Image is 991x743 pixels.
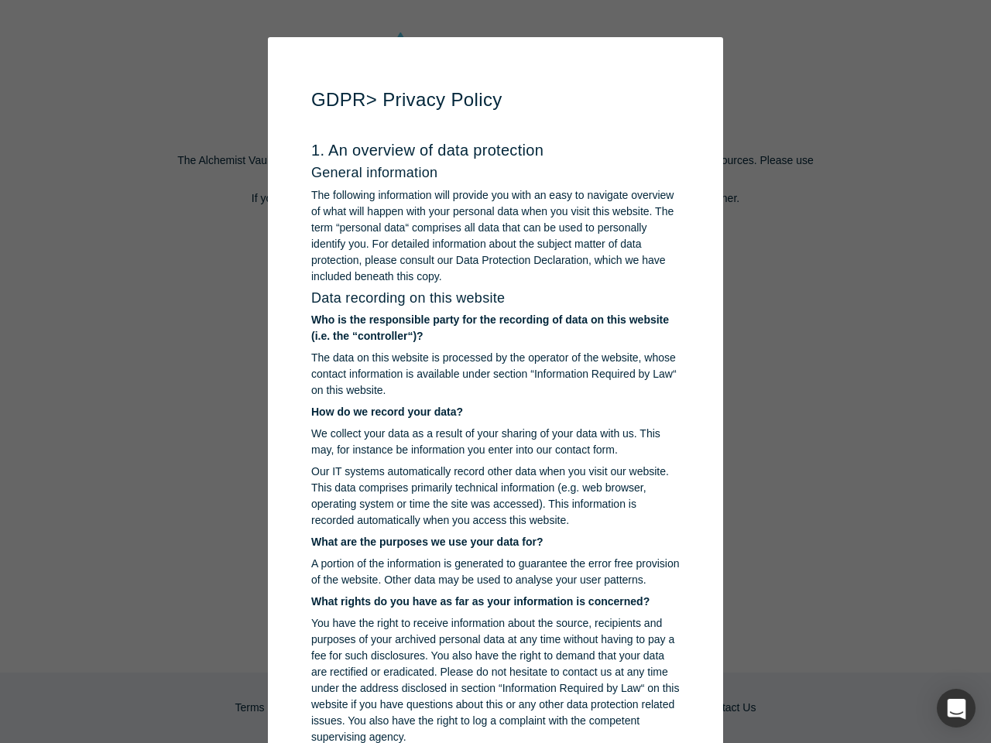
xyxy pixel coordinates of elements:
[311,595,650,608] strong: What rights do you have as far as your information is concerned?
[311,406,463,418] strong: How do we record your data?
[311,141,680,159] h2: 1. An overview of data protection
[311,556,680,588] p: A portion of the information is generated to guarantee the error free provision of the website. O...
[311,426,680,458] p: We collect your data as a result of your sharing of your data with us. This may, for instance be ...
[311,187,680,285] p: The following information will provide you with an easy to navigate overview of what will happen ...
[311,536,544,548] strong: What are the purposes we use your data for?
[311,86,680,114] h1: GDPR > Privacy Policy
[311,165,680,182] h3: General information
[311,350,680,399] p: The data on this website is processed by the operator of the website, whose contact information i...
[311,464,680,529] p: Our IT systems automatically record other data when you visit our website. This data comprises pr...
[311,313,669,342] strong: Who is the responsible party for the recording of data on this website (i.e. the “controller“)?
[311,290,680,307] h3: Data recording on this website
